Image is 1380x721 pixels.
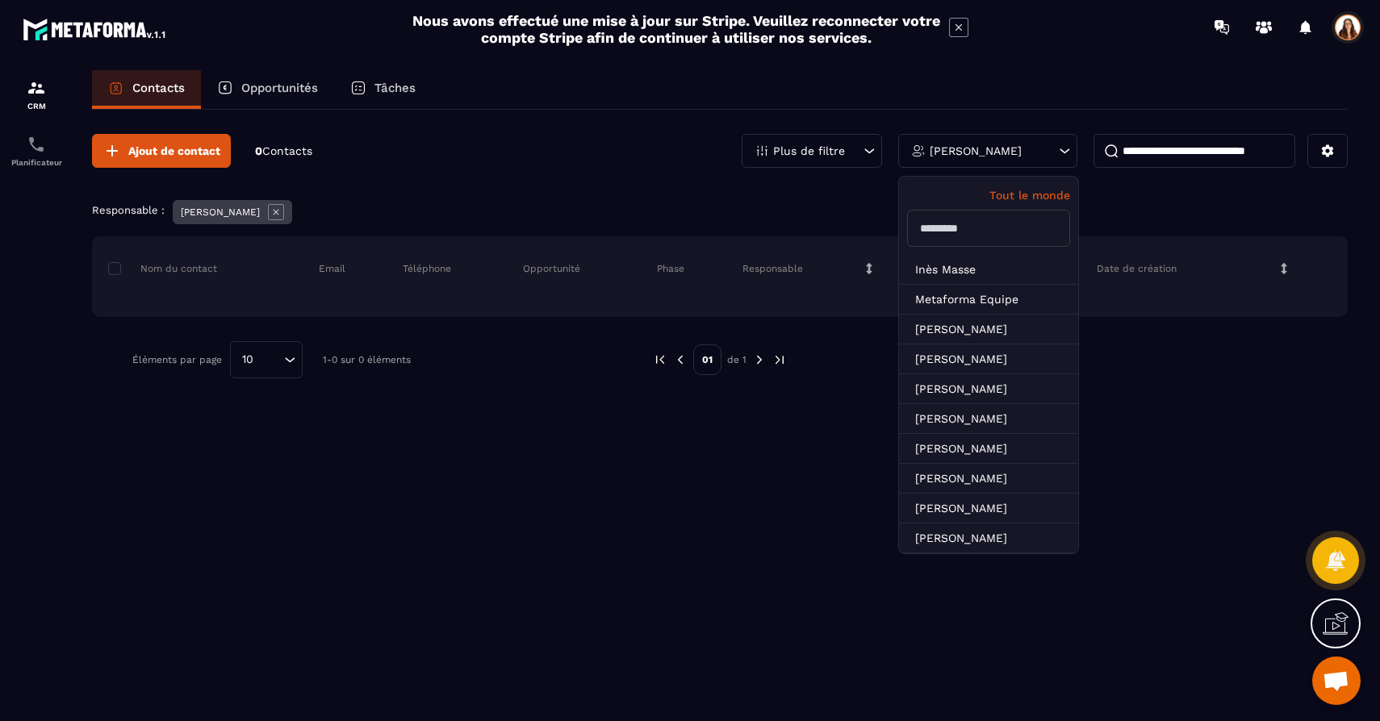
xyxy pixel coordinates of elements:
[907,189,1070,202] p: Tout le monde
[653,352,667,367] img: prev
[201,70,334,109] a: Opportunités
[27,78,46,98] img: formation
[374,81,416,95] p: Tâches
[412,12,941,46] h2: Nous avons effectué une mise à jour sur Stripe. Veuillez reconnecter votre compte Stripe afin de ...
[899,494,1078,523] li: [PERSON_NAME]
[4,102,69,110] p: CRM
[899,344,1078,374] li: [PERSON_NAME]
[657,262,684,275] p: Phase
[319,262,345,275] p: Email
[259,351,280,369] input: Search for option
[899,285,1078,315] li: Metaforma Equipe
[128,143,220,159] span: Ajout de contact
[323,354,411,365] p: 1-0 sur 0 éléments
[132,81,185,95] p: Contacts
[899,523,1078,553] li: [PERSON_NAME]
[181,206,260,218] p: [PERSON_NAME]
[334,70,432,109] a: Tâches
[403,262,451,275] p: Téléphone
[899,404,1078,434] li: [PERSON_NAME]
[262,144,312,157] span: Contacts
[899,434,1078,464] li: [PERSON_NAME]
[132,354,222,365] p: Éléments par page
[899,255,1078,285] li: Inès Masse
[752,352,767,367] img: next
[523,262,580,275] p: Opportunité
[92,204,165,216] p: Responsable :
[92,134,231,168] button: Ajout de contact
[742,262,803,275] p: Responsable
[693,344,721,375] p: 01
[773,145,845,156] p: Plus de filtre
[27,135,46,154] img: scheduler
[4,158,69,167] p: Planificateur
[930,145,1022,156] p: [PERSON_NAME]
[4,123,69,179] a: schedulerschedulerPlanificateur
[727,353,746,366] p: de 1
[108,262,217,275] p: Nom du contact
[1097,262,1177,275] p: Date de création
[23,15,168,44] img: logo
[899,464,1078,494] li: [PERSON_NAME]
[772,352,787,367] img: next
[92,70,201,109] a: Contacts
[899,374,1078,404] li: [PERSON_NAME]
[241,81,318,95] p: Opportunités
[230,341,303,378] div: Search for option
[1312,656,1361,705] a: Ouvrir le chat
[899,315,1078,344] li: [PERSON_NAME]
[673,352,688,367] img: prev
[4,66,69,123] a: formationformationCRM
[255,144,312,159] p: 0
[236,351,259,369] span: 10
